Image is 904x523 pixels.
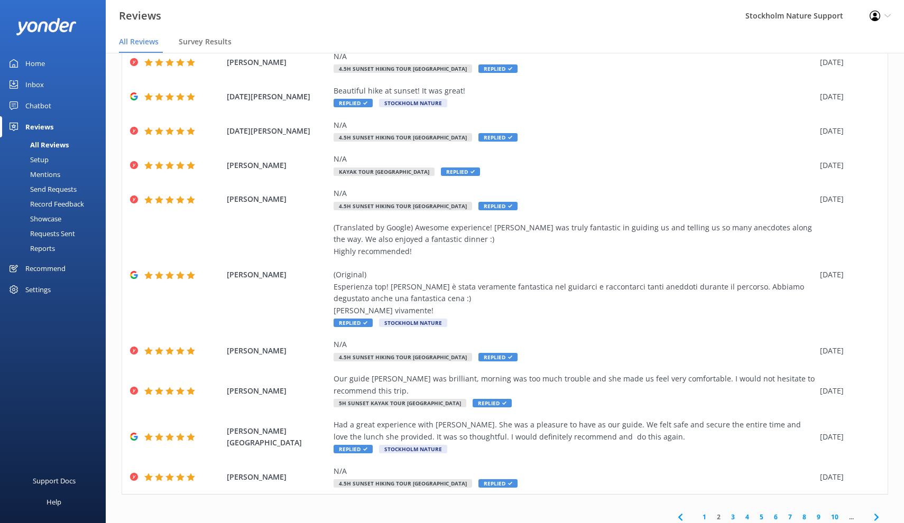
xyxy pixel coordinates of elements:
div: [DATE] [820,57,874,68]
span: 4.5h Sunset Hiking Tour [GEOGRAPHIC_DATA] [334,202,472,210]
div: Our guide [PERSON_NAME] was brilliant, morning was too much trouble and she made us feel very com... [334,373,815,397]
div: Requests Sent [6,226,75,241]
div: N/A [334,188,815,199]
div: Settings [25,279,51,300]
div: N/A [334,51,815,62]
div: Home [25,53,45,74]
a: 5 [754,512,769,522]
span: 4.5h Sunset Hiking Tour [GEOGRAPHIC_DATA] [334,133,472,142]
a: 2 [712,512,726,522]
span: [DATE][PERSON_NAME] [227,91,329,102]
div: Record Feedback [6,197,84,211]
div: Help [47,491,61,512]
span: Stockholm Nature [379,445,447,453]
div: N/A [334,153,815,165]
span: All Reviews [119,36,159,47]
div: [DATE] [820,471,874,483]
span: Replied [441,167,480,176]
div: Chatbot [25,95,51,116]
span: Replied [478,353,518,361]
span: Replied [334,319,373,327]
a: Reports [6,241,106,256]
div: [DATE] [820,431,874,443]
span: Stockholm Nature [379,99,447,107]
a: 9 [811,512,826,522]
div: [DATE] [820,385,874,397]
div: Had a great experience with [PERSON_NAME]. She was a pleasure to have as our guide. We felt safe ... [334,419,815,443]
a: Showcase [6,211,106,226]
span: [PERSON_NAME] [227,57,329,68]
div: Inbox [25,74,44,95]
div: Showcase [6,211,61,226]
span: [PERSON_NAME] [227,269,329,281]
span: [PERSON_NAME] [227,193,329,205]
span: 4.5h Sunset Hiking Tour [GEOGRAPHIC_DATA] [334,479,472,488]
div: [DATE] [820,160,874,171]
a: Record Feedback [6,197,106,211]
div: [DATE] [820,91,874,102]
div: Setup [6,152,49,167]
div: Reports [6,241,55,256]
span: [DATE][PERSON_NAME] [227,125,329,137]
a: Requests Sent [6,226,106,241]
span: [PERSON_NAME] [227,471,329,483]
span: [PERSON_NAME] [227,385,329,397]
div: [DATE] [820,345,874,357]
span: Replied [478,133,518,142]
a: 6 [769,512,783,522]
span: 4.5h Sunset Hiking Tour [GEOGRAPHIC_DATA] [334,353,472,361]
div: Send Requests [6,182,77,197]
div: N/A [334,339,815,350]
a: 3 [726,512,740,522]
div: N/A [334,465,815,477]
div: (Translated by Google) Awesome experience! [PERSON_NAME] was truly fantastic in guiding us and te... [334,222,815,316]
img: yonder-white-logo.png [16,18,77,35]
span: Survey Results [179,36,232,47]
h3: Reviews [119,7,161,24]
div: All Reviews [6,137,69,152]
span: 4.5h Sunset Hiking Tour [GEOGRAPHIC_DATA] [334,64,472,73]
a: 4 [740,512,754,522]
span: ... [844,512,859,522]
a: All Reviews [6,137,106,152]
span: Replied [478,479,518,488]
span: [PERSON_NAME][GEOGRAPHIC_DATA] [227,425,329,449]
a: Setup [6,152,106,167]
span: Replied [334,445,373,453]
span: Replied [478,202,518,210]
a: 10 [826,512,844,522]
span: Replied [478,64,518,73]
span: [PERSON_NAME] [227,160,329,171]
span: 5h Sunset Kayak Tour [GEOGRAPHIC_DATA] [334,399,466,407]
span: Kayak Tour [GEOGRAPHIC_DATA] [334,167,435,176]
div: [DATE] [820,269,874,281]
a: Mentions [6,167,106,182]
div: Beautiful hike at sunset! It was great! [334,85,815,97]
div: Recommend [25,258,66,279]
div: [DATE] [820,125,874,137]
a: 8 [797,512,811,522]
a: 1 [697,512,712,522]
div: [DATE] [820,193,874,205]
div: Mentions [6,167,60,182]
div: Support Docs [33,470,76,491]
span: [PERSON_NAME] [227,345,329,357]
span: Replied [334,99,373,107]
div: N/A [334,119,815,131]
a: Send Requests [6,182,106,197]
div: Reviews [25,116,53,137]
a: 7 [783,512,797,522]
span: Stockholm Nature [379,319,447,327]
span: Replied [473,399,512,407]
